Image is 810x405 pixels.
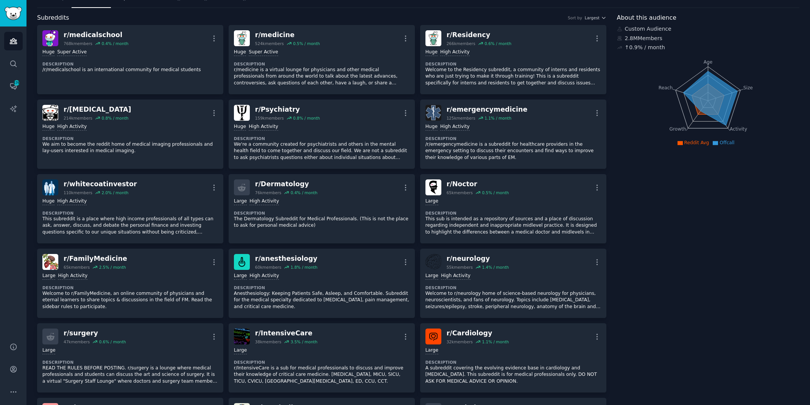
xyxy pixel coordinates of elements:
[425,61,601,67] dt: Description
[447,115,475,121] div: 125k members
[234,67,410,87] p: r/medicine is a virtual lounge for physicians and other medical professionals from around the wor...
[229,174,415,243] a: r/Dermatology76kmembers0.4% / monthLargeHigh ActivityDescriptionThe Dermatology Subreddit for Med...
[255,41,284,46] div: 524k members
[425,141,601,161] p: /r/emergencymedicine is a subreddit for healthcare providers in the emergency setting to discuss ...
[64,115,92,121] div: 214k members
[425,365,601,385] p: A subreddit covering the evolving evidence base in cardiology and [MEDICAL_DATA]. This subreddit ...
[64,339,90,344] div: 47k members
[425,273,438,280] div: Large
[234,273,247,280] div: Large
[37,323,223,393] a: r/surgery47kmembers0.6% / monthLargeDescriptionREAD THE RULES BEFORE POSTING. r/surgery is a loun...
[64,105,131,114] div: r/ [MEDICAL_DATA]
[420,100,606,169] a: emergencymediciner/emergencymedicine125kmembers1.1% / monthHugeHigh ActivityDescription/r/emergen...
[425,290,601,310] p: Welcome to r/neurology home of science-based neurology for physicians, neuroscientists, and fans ...
[13,80,20,86] span: 476
[425,329,441,344] img: Cardiology
[255,30,320,40] div: r/ medicine
[42,141,218,154] p: We aim to become the reddit home of medical imaging professionals and lay-users interested in med...
[42,105,58,121] img: Radiology
[229,25,415,94] a: mediciner/medicine524kmembers0.5% / monthHugeSuper ActiveDescriptionr/medicine is a virtual loung...
[255,105,320,114] div: r/ Psychiatry
[425,123,438,131] div: Huge
[234,290,410,310] p: Anesthesiology: Keeping Patients Safe, Asleep, and Comfortable. Subreddit for the medical special...
[42,30,58,46] img: medicalschool
[425,254,441,270] img: neurology
[447,105,528,114] div: r/ emergencymedicine
[64,329,126,338] div: r/ surgery
[447,339,473,344] div: 32k members
[234,30,250,46] img: medicine
[249,123,278,131] div: High Activity
[234,329,250,344] img: IntensiveCare
[42,136,218,141] dt: Description
[425,360,601,365] dt: Description
[101,115,128,121] div: 0.8 % / month
[234,365,410,385] p: r/IntensiveCare is a sub for medical professionals to discuss and improve their knowledge of crit...
[101,190,128,195] div: 2.0 % / month
[4,77,23,95] a: 476
[37,249,223,318] a: FamilyMediciner/FamilyMedicine65kmembers2.5% / monthLargeHigh ActivityDescriptionWelcome to r/Fam...
[293,41,320,46] div: 0.5 % / month
[684,140,709,145] span: Reddit Avg
[617,34,800,42] div: 2.8M Members
[730,126,747,132] tspan: Activity
[425,210,601,216] dt: Description
[37,100,223,169] a: Radiologyr/[MEDICAL_DATA]214kmembers0.8% / monthHugeHigh ActivityDescriptionWe aim to become the ...
[249,273,279,280] div: High Activity
[234,123,246,131] div: Huge
[42,49,55,56] div: Huge
[234,216,410,229] p: The Dermatology Subreddit for Medical Professionals. (This is not the place to ask for personal m...
[249,198,279,205] div: High Activity
[447,41,475,46] div: 266k members
[484,41,511,46] div: 0.6 % / month
[42,254,58,270] img: FamilyMedicine
[42,365,218,385] p: READ THE RULES BEFORE POSTING. r/surgery is a lounge where medical professionals and students can...
[669,126,686,132] tspan: Growth
[441,273,470,280] div: High Activity
[585,15,606,20] button: Largest
[425,347,438,354] div: Large
[42,123,55,131] div: Huge
[42,198,55,205] div: Huge
[64,265,90,270] div: 65k members
[425,105,441,121] img: emergencymedicine
[425,30,441,46] img: Residency
[440,49,470,56] div: High Activity
[291,190,318,195] div: 0.4 % / month
[425,67,601,87] p: Welcome to the Residency subreddit, a community of interns and residents who are just trying to m...
[425,198,438,205] div: Large
[425,136,601,141] dt: Description
[234,136,410,141] dt: Description
[420,25,606,94] a: Residencyr/Residency266kmembers0.6% / monthHugeHigh ActivityDescriptionWelcome to the Residency s...
[42,216,218,236] p: This subreddit is a place where high income professionals of all types can ask, answer, discuss, ...
[255,254,318,263] div: r/ anesthesiology
[57,123,87,131] div: High Activity
[229,323,415,393] a: IntensiveCarer/IntensiveCare38kmembers3.5% / monthLargeDescriptionr/IntensiveCare is a sub for me...
[234,198,247,205] div: Large
[617,25,800,33] div: Custom Audience
[37,13,69,23] span: Subreddits
[42,285,218,290] dt: Description
[64,254,127,263] div: r/ FamilyMedicine
[255,265,281,270] div: 60k members
[255,190,281,195] div: 76k members
[42,290,218,310] p: Welcome to r/FamilyMedicine, an online community of physicians and eternal learners to share topi...
[617,13,676,23] span: About this audience
[42,179,58,195] img: whitecoatinvestor
[37,25,223,94] a: medicalschoolr/medicalschool768kmembers0.4% / monthHugeSuper ActiveDescription/r/medicalschool is...
[625,44,665,51] div: ↑ 0.9 % / month
[234,141,410,161] p: We're a community created for psychiatrists and others in the mental health field to come togethe...
[234,360,410,365] dt: Description
[568,15,582,20] div: Sort by
[234,210,410,216] dt: Description
[42,273,55,280] div: Large
[234,105,250,121] img: Psychiatry
[37,174,223,243] a: whitecoatinvestorr/whitecoatinvestor110kmembers2.0% / monthHugeHigh ActivityDescriptionThis subre...
[420,323,606,393] a: Cardiologyr/Cardiology32kmembers1.1% / monthLargeDescriptionA subreddit covering the evolving evi...
[64,41,92,46] div: 768k members
[447,265,473,270] div: 55k members
[720,140,734,145] span: Offcall
[64,179,137,189] div: r/ whitecoatinvestor
[234,254,250,270] img: anesthesiology
[57,49,87,56] div: Super Active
